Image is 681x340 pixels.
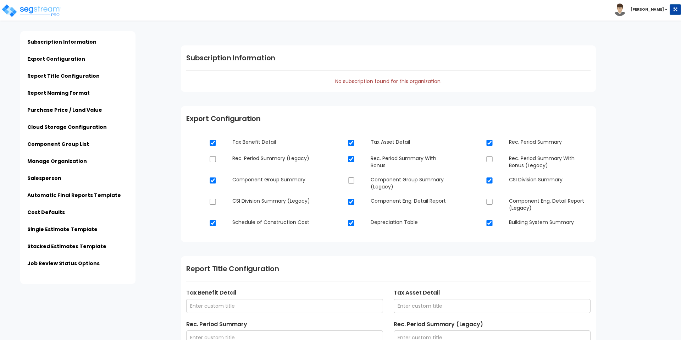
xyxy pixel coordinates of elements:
[27,124,107,131] a: Cloud Storage Configuration
[504,138,596,146] dd: Rec. Period Summary
[227,155,319,162] dd: Rec. Period Summary (Legacy)
[27,158,87,165] a: Manage Organization
[365,176,458,190] dd: Component Group Summary (Legacy)
[365,219,458,226] dd: Depreciation Table
[27,243,106,250] a: Stacked Estimates Template
[27,38,96,45] a: Subscription Information
[365,138,458,146] dd: Tax Asset Detail
[365,155,458,169] dd: Rec. Period Summary With Bonus
[27,175,61,182] a: Salesperson
[365,197,458,204] dd: Component Eng. Detail Report
[631,7,664,12] b: [PERSON_NAME]
[27,226,98,233] a: Single Estimate Template
[227,138,319,146] dd: Tax Benefit Detail
[227,219,319,226] dd: Schedule of Construction Cost
[27,209,65,216] a: Cost Defaults
[504,197,596,212] dd: Component Eng. Detail Report (Legacy)
[186,113,591,124] h1: Export Configuration
[27,141,89,148] a: Component Group List
[504,155,596,169] dd: Rec. Period Summary With Bonus (Legacy)
[394,289,591,297] label: Tax Asset Detail
[186,299,383,313] input: Enter custom title
[227,197,319,204] dd: CSI Division Summary (Legacy)
[27,89,90,97] a: Report Naming Format
[504,176,596,183] dd: CSI Division Summary
[186,320,383,329] label: Rec. Period Summary
[27,192,121,199] a: Automatic Final Reports Template
[186,289,383,297] label: Tax Benefit Detail
[1,4,61,18] img: logo_pro_r.png
[186,263,591,274] h1: Report Title Configuration
[394,299,591,313] input: Enter custom title
[504,219,596,226] dd: Building System Summary
[227,176,319,183] dd: Component Group Summary
[394,320,591,329] label: Rec. Period Summary (Legacy)
[27,260,100,267] a: Job Review Status Options
[27,106,102,114] a: Purchase Price / Land Value
[614,4,626,16] img: avatar.png
[335,78,442,85] span: No subscription found for this organization.
[27,72,100,79] a: Report Title Configuration
[186,53,591,63] h1: Subscription Information
[27,55,85,62] a: Export Configuration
